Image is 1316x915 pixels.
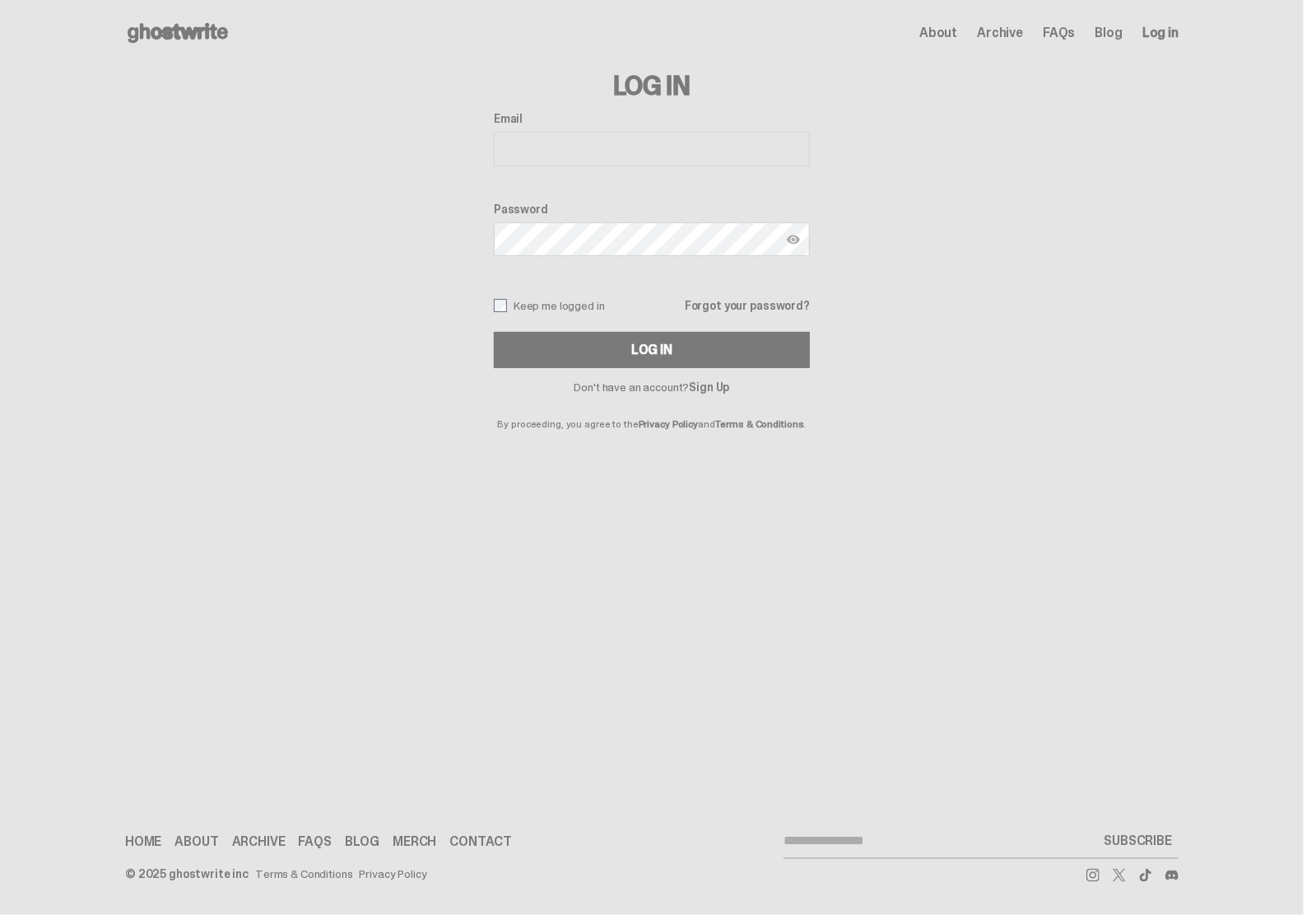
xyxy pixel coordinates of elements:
[919,26,957,40] a: About
[494,332,810,368] button: Log In
[494,203,810,216] label: Password
[639,418,698,431] a: Privacy Policy
[631,343,672,357] div: Log In
[494,381,810,393] p: Don't have an account?
[1142,26,1179,40] a: Log in
[494,393,810,429] p: By proceeding, you agree to the and .
[977,26,1023,40] a: Archive
[494,112,810,125] label: Email
[1043,26,1075,40] a: FAQs
[125,869,249,880] div: © 2025 ghostwrite inc
[298,836,331,849] a: FAQs
[685,300,810,311] a: Forgot your password?
[494,72,810,99] h3: Log In
[494,299,507,312] input: Keep me logged in
[1095,26,1123,40] a: Blog
[255,869,352,880] a: Terms & Conditions
[494,299,605,312] label: Keep me logged in
[125,836,161,849] a: Home
[1097,825,1179,858] button: SUBSCRIBE
[360,869,427,880] a: Privacy Policy
[689,380,729,394] a: Sign Up
[715,418,804,431] a: Terms & Conditions
[449,836,512,849] a: Contact
[787,233,800,246] img: Show password
[393,836,436,849] a: Merch
[345,836,379,849] a: Blog
[232,836,286,849] a: Archive
[174,836,218,849] a: About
